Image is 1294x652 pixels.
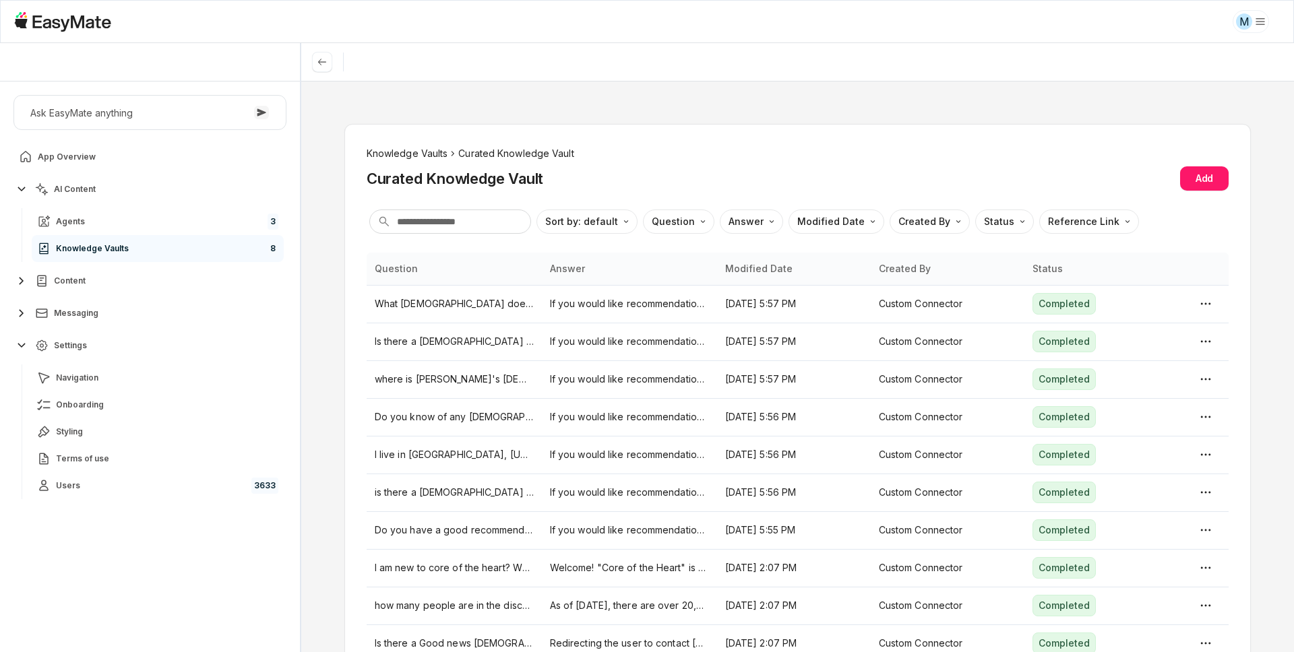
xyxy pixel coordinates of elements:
a: Onboarding [32,391,284,418]
p: is there a [DEMOGRAPHIC_DATA] centered [DEMOGRAPHIC_DATA] in [US_STATE]? [375,485,534,500]
button: Created By [890,209,970,234]
span: Curated Knowledge Vault [458,146,574,161]
button: Question [643,209,714,234]
div: Completed [1033,595,1096,616]
span: 3633 [251,478,278,494]
span: Agents [56,216,85,227]
p: [DATE] 5:57 PM [725,296,863,311]
p: Custom Connector [879,296,1016,311]
p: [DATE] 5:56 PM [725,447,863,462]
span: Styling [56,426,83,437]
p: Custom Connector [879,334,1016,349]
button: Status [975,209,1034,234]
a: Agents3 [32,208,284,235]
th: Question [367,253,542,285]
p: Is there a Good news [DEMOGRAPHIC_DATA] in [GEOGRAPHIC_DATA]? [375,636,534,651]
div: Completed [1033,519,1096,541]
div: Completed [1033,444,1096,465]
p: Question [652,214,695,229]
div: Completed [1033,368,1096,390]
button: Answer [720,209,783,234]
button: AI Content [13,176,286,203]
p: [DATE] 5:57 PM [725,334,863,349]
th: Created By [871,253,1024,285]
span: 3 [268,214,278,230]
span: Settings [54,340,87,351]
nav: breadcrumb [367,146,1229,161]
button: Messaging [13,300,286,327]
p: [DATE] 2:07 PM [725,560,863,575]
a: Navigation [32,364,284,391]
p: If you would like recommendations for [DEMOGRAPHIC_DATA], please join our Discord and ask a @mod ... [550,523,709,537]
span: Users [56,480,80,491]
button: Add [1180,166,1229,191]
th: Modified Date [717,253,871,285]
p: Sort by: default [545,214,618,229]
th: Status [1024,253,1178,285]
p: where is [PERSON_NAME]'s [DEMOGRAPHIC_DATA] located? [375,372,534,387]
p: Custom Connector [879,560,1016,575]
span: Content [54,275,86,286]
p: Created By [898,214,950,229]
p: Do you know of any [DEMOGRAPHIC_DATA] in my area? [375,410,534,424]
p: Custom Connector [879,598,1016,613]
a: App Overview [13,143,286,170]
button: Content [13,267,286,294]
p: If you would like recommendations for [DEMOGRAPHIC_DATA], please join our Discord and ask a @mod ... [550,372,709,387]
span: App Overview [38,152,96,162]
span: Onboarding [56,399,104,410]
p: If you would like recommendations for [DEMOGRAPHIC_DATA], please join our Discord and ask a @mod ... [550,485,709,500]
p: If you would like recommendations for [DEMOGRAPHIC_DATA], please join our Discord and ask a @mod ... [550,447,709,462]
button: Ask EasyMate anything [13,95,286,130]
span: Navigation [56,372,98,383]
div: M [1236,13,1252,30]
div: Completed [1033,406,1096,428]
span: Messaging [54,308,98,319]
p: [DATE] 2:07 PM [725,636,863,651]
div: Completed [1033,293,1096,315]
button: Sort by: default [536,209,638,234]
p: how many people are in the discord? [375,598,534,613]
button: Reference Link [1039,209,1139,234]
p: Redirecting the user to contact [PERSON_NAME] directly for any information regarding [DEMOGRAPHIC... [550,636,709,651]
p: Answer [729,214,764,229]
div: Completed [1033,331,1096,352]
p: If you would like recommendations for [DEMOGRAPHIC_DATA], please join our Discord and ask a @mod ... [550,296,709,311]
p: If you would like recommendations for [DEMOGRAPHIC_DATA], please join our Discord and ask a @mod ... [550,334,709,349]
div: Completed [1033,482,1096,503]
p: I live in [GEOGRAPHIC_DATA], [US_STATE], are there any [DEMOGRAPHIC_DATA] in my area? [375,447,534,462]
a: Styling [32,418,284,445]
p: Is there a [DEMOGRAPHIC_DATA] centered [DEMOGRAPHIC_DATA] in [US_STATE]? [375,334,534,349]
a: Knowledge Vaults8 [32,235,284,262]
p: Do you have a good recommendation of a [DEMOGRAPHIC_DATA] I can attend in [US_STATE]? [375,523,534,537]
p: Status [984,214,1014,229]
span: 8 [268,240,278,257]
li: Knowledge Vaults [367,146,448,161]
p: [DATE] 2:07 PM [725,598,863,613]
span: AI Content [54,184,96,195]
p: [DATE] 5:57 PM [725,372,863,387]
p: What [DEMOGRAPHIC_DATA] does [PERSON_NAME] go to? [375,296,534,311]
p: Modified Date [797,214,865,229]
p: Custom Connector [879,485,1016,500]
p: Welcome! "Core of the Heart" is all about helping people grow in their faith, not just by learnin... [550,560,709,575]
p: Custom Connector [879,372,1016,387]
a: Users3633 [32,472,284,499]
p: Custom Connector [879,523,1016,537]
button: Settings [13,332,286,359]
p: [DATE] 5:56 PM [725,485,863,500]
p: [DATE] 5:56 PM [725,410,863,424]
p: Custom Connector [879,410,1016,424]
a: Terms of use [32,445,284,472]
p: I am new to core of the heart? What is it? [375,560,534,575]
div: Completed [1033,557,1096,579]
p: Custom Connector [879,636,1016,651]
p: If you would like recommendations for [DEMOGRAPHIC_DATA], please join our Discord and ask a @mod ... [550,410,709,424]
p: [DATE] 5:55 PM [725,523,863,537]
p: As of [DATE], there are over 20,000 members. More members are joining every day! Please join us i... [550,598,709,613]
span: Terms of use [56,453,109,464]
button: Modified Date [789,209,884,234]
span: Knowledge Vaults [56,243,129,254]
p: Custom Connector [879,447,1016,462]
